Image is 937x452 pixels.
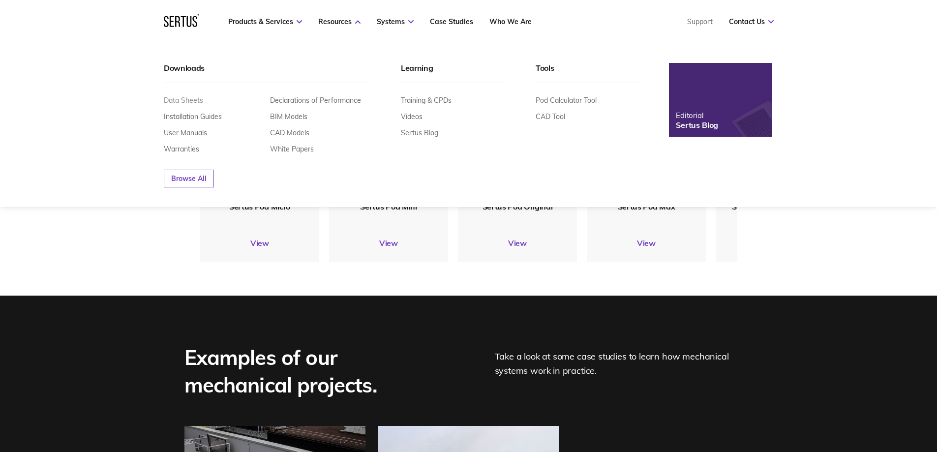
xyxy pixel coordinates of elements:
[676,111,718,120] div: Editorial
[270,145,314,153] a: White Papers
[669,63,772,137] a: EditorialSertus Blog
[200,238,319,248] a: View
[329,238,448,248] a: View
[430,17,473,26] a: Case Studies
[482,202,552,211] span: Sertus Pod Original
[164,170,214,187] a: Browse All
[401,63,504,83] div: Learning
[164,63,369,83] div: Downloads
[270,96,361,105] a: Declarations of Performance
[760,338,937,452] iframe: Chat Widget
[587,238,706,248] a: View
[401,112,423,121] a: Videos
[377,17,414,26] a: Systems
[401,96,452,105] a: Training & CPDs
[228,17,302,26] a: Products & Services
[360,202,417,211] span: Sertus Pod Mini
[732,202,818,211] span: Sertus Pod Mini Vertical
[729,17,774,26] a: Contact Us
[687,17,713,26] a: Support
[229,202,290,211] span: Sertus Pod Micro
[489,17,532,26] a: Who We Are
[716,238,835,248] a: View
[495,344,753,399] div: Take a look at some case studies to learn how mechanical systems work in practice.
[164,96,203,105] a: Data Sheets
[164,128,207,137] a: User Manuals
[458,238,577,248] a: View
[270,128,309,137] a: CAD Models
[536,96,597,105] a: Pod Calculator Tool
[676,120,718,130] div: Sertus Blog
[164,112,222,121] a: Installation Guides
[184,344,450,399] div: Examples of our mechanical projects.
[536,112,565,121] a: CAD Tool
[617,202,675,211] span: Sertus Pod Max
[270,112,307,121] a: BIM Models
[164,145,199,153] a: Warranties
[401,128,438,137] a: Sertus Blog
[318,17,361,26] a: Resources
[536,63,638,83] div: Tools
